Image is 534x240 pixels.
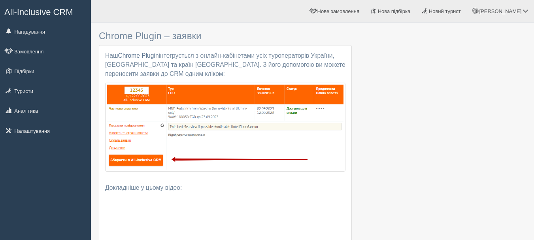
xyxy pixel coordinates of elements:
[429,8,461,14] span: Новий турист
[105,183,345,193] p: Докладніше у цьому відео:
[378,8,411,14] span: Нова підбірка
[4,7,73,17] span: All-Inclusive CRM
[479,8,521,14] span: [PERSON_NAME]
[0,0,91,22] a: All-Inclusive CRM
[99,31,352,41] h3: Chrome Plugin – заявки
[317,8,359,14] span: Нове замовлення
[118,52,159,59] a: Chrome Plugin
[105,51,345,79] p: Наш інтегрується з онлайн-кабінетами усіх туроператорів України, [GEOGRAPHIC_DATA] та країн [GEOG...
[105,83,345,172] img: contracts.uk.png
